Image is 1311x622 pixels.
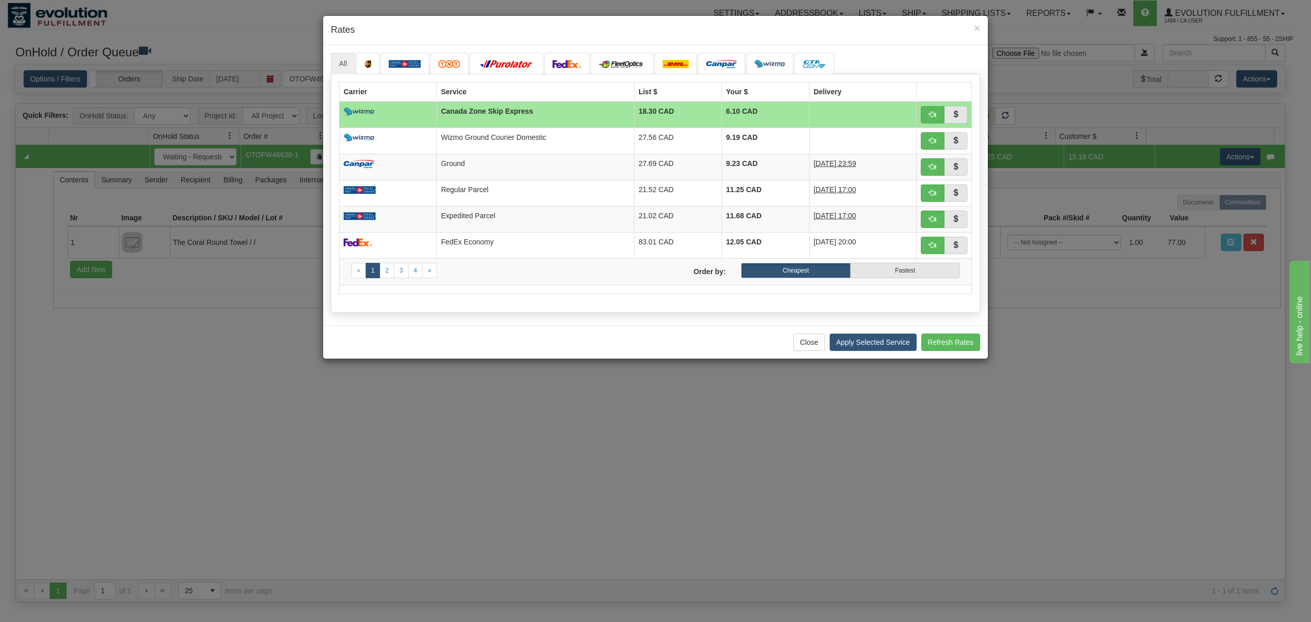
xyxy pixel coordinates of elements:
label: Cheapest [741,263,850,278]
iframe: chat widget [1287,259,1310,363]
th: Service [437,82,635,101]
img: campar.png [344,160,374,168]
a: 1 [366,263,380,278]
img: CarrierLogo_10182.png [599,60,645,68]
td: 83.01 CAD [634,232,722,258]
td: 1 Day [809,154,916,180]
td: Regular Parcel [437,180,635,206]
td: Ground [437,154,635,180]
img: wizmo.png [344,134,374,142]
a: 2 [379,263,394,278]
img: CarrierLogo_10191.png [802,60,826,68]
td: 3 Days [809,180,916,206]
img: dhl.png [663,60,689,68]
td: 21.02 CAD [634,206,722,232]
td: Wizmo Ground Courier Domestic [437,128,635,154]
label: Order by: [655,263,733,277]
label: Fastest [851,263,960,278]
button: Close [974,23,980,33]
td: 11.68 CAD [722,206,809,232]
span: » [428,267,431,274]
td: Canada Zone Skip Express [437,101,635,128]
img: campar.png [706,60,737,68]
img: FedEx.png [553,60,581,68]
a: Next [422,263,437,278]
td: 27.56 CAD [634,128,722,154]
div: live help - online [8,6,95,18]
td: 9.23 CAD [722,154,809,180]
span: [DATE] 20:00 [814,238,856,246]
a: Previous [351,263,366,278]
button: Refresh Rates [921,334,980,351]
img: tnt.png [438,60,460,68]
td: 9.19 CAD [722,128,809,154]
td: FedEx Economy [437,232,635,258]
span: [DATE] 17:00 [814,212,856,220]
span: [DATE] 17:00 [814,185,856,194]
img: Canada_post.png [344,186,376,194]
button: Close [793,334,825,351]
img: ups.png [365,60,372,68]
td: 21.52 CAD [634,180,722,206]
td: 6.10 CAD [722,101,809,128]
span: × [974,22,980,34]
img: wizmo.png [344,108,374,116]
a: 3 [394,263,409,278]
button: Apply Selected Service [830,334,917,351]
th: Carrier [340,82,437,101]
td: 2 Days [809,206,916,232]
a: All [331,53,355,74]
img: wizmo.png [754,60,785,68]
img: Canada_post.png [344,212,376,220]
span: [DATE] 23:59 [814,159,856,168]
img: FedEx.png [344,238,372,246]
td: Expedited Parcel [437,206,635,232]
th: Delivery [809,82,916,101]
td: 12.05 CAD [722,232,809,258]
th: Your $ [722,82,809,101]
img: Canada_post.png [389,60,421,68]
th: List $ [634,82,722,101]
td: 11.25 CAD [722,180,809,206]
span: « [357,267,361,274]
img: purolator.png [478,60,535,68]
a: 4 [408,263,423,278]
td: 27.69 CAD [634,154,722,180]
td: 18.30 CAD [634,101,722,128]
h4: Rates [331,24,980,37]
